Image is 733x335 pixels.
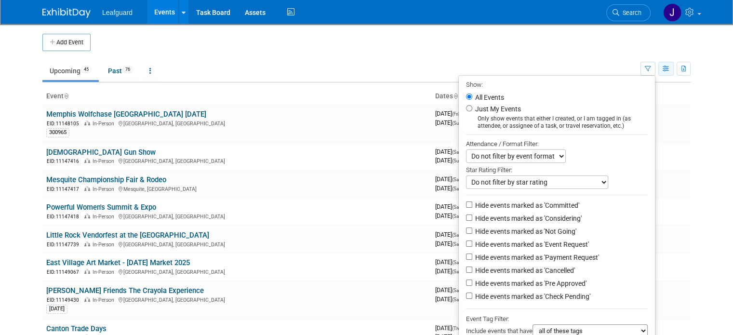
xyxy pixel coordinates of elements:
[435,258,465,266] span: [DATE]
[46,110,206,119] a: Memphis Wolfchase [GEOGRAPHIC_DATA] [DATE]
[473,227,576,236] label: Hide events marked as 'Not Going'
[435,324,466,332] span: [DATE]
[606,4,651,21] a: Search
[46,157,427,165] div: [GEOGRAPHIC_DATA], [GEOGRAPHIC_DATA]
[93,186,117,192] span: In-Person
[42,34,91,51] button: Add Event
[46,324,107,333] a: Canton Trade Days
[47,121,83,126] span: EID: 11148105
[47,214,83,219] span: EID: 11147418
[84,214,90,218] img: In-Person Event
[42,62,99,80] a: Upcoming45
[84,121,90,125] img: In-Person Event
[473,266,575,275] label: Hide events marked as 'Cancelled'
[452,260,462,265] span: (Sat)
[84,158,90,163] img: In-Person Event
[473,104,521,114] label: Just My Events
[452,158,463,163] span: (Sun)
[47,159,83,164] span: EID: 11147416
[84,241,90,246] img: In-Person Event
[435,119,463,126] span: [DATE]
[46,295,427,304] div: [GEOGRAPHIC_DATA], [GEOGRAPHIC_DATA]
[47,297,83,303] span: EID: 11149430
[47,242,83,247] span: EID: 11147739
[452,297,462,302] span: (Sat)
[452,177,462,182] span: (Sat)
[93,297,117,303] span: In-Person
[93,269,117,275] span: In-Person
[435,185,462,192] span: [DATE]
[122,66,133,73] span: 76
[435,175,465,183] span: [DATE]
[435,212,462,219] span: [DATE]
[466,138,648,149] div: Attendance / Format Filter:
[452,241,462,247] span: (Sat)
[46,119,427,127] div: [GEOGRAPHIC_DATA], [GEOGRAPHIC_DATA]
[46,240,427,248] div: [GEOGRAPHIC_DATA], [GEOGRAPHIC_DATA]
[452,214,462,219] span: (Sat)
[46,203,156,212] a: Powerful Women's Summit & Expo
[46,268,427,276] div: [GEOGRAPHIC_DATA], [GEOGRAPHIC_DATA]
[452,186,462,191] span: (Sat)
[473,201,579,210] label: Hide events marked as 'Committed'
[46,185,427,193] div: Mesquite, [GEOGRAPHIC_DATA]
[473,279,586,288] label: Hide events marked as 'Pre Approved'
[93,121,117,127] span: In-Person
[452,269,462,274] span: (Sat)
[46,231,209,240] a: Little Rock Vendorfest at the [GEOGRAPHIC_DATA]
[466,163,648,175] div: Star Rating Filter:
[466,78,648,90] div: Show:
[46,286,204,295] a: [PERSON_NAME] Friends The Crayola Experience
[84,186,90,191] img: In-Person Event
[473,240,589,249] label: Hide events marked as 'Event Request'
[84,269,90,274] img: In-Person Event
[435,203,465,210] span: [DATE]
[466,313,648,324] div: Event Tag Filter:
[435,157,463,164] span: [DATE]
[435,268,462,275] span: [DATE]
[435,286,465,294] span: [DATE]
[101,62,140,80] a: Past76
[47,187,83,192] span: EID: 11147417
[46,212,427,220] div: [GEOGRAPHIC_DATA], [GEOGRAPHIC_DATA]
[46,148,156,157] a: [DEMOGRAPHIC_DATA] Gun Show
[453,92,458,100] a: Sort by Start Date
[81,66,92,73] span: 45
[435,295,462,303] span: [DATE]
[42,8,91,18] img: ExhibitDay
[42,88,431,105] th: Event
[93,158,117,164] span: In-Person
[473,292,590,301] label: Hide events marked as 'Check Pending'
[435,240,462,247] span: [DATE]
[466,115,648,130] div: Only show events that either I created, or I am tagged in (as attendee, or assignee of a task, or...
[102,9,133,16] span: Leafguard
[663,3,681,22] img: Jonathan Zargo
[473,94,504,101] label: All Events
[452,204,462,210] span: (Sat)
[473,214,582,223] label: Hide events marked as 'Considering'
[46,258,190,267] a: East Village Art Market - [DATE] Market 2025
[46,128,69,137] div: 300965
[452,121,463,126] span: (Sun)
[93,214,117,220] span: In-Person
[47,269,83,275] span: EID: 11149067
[431,88,561,105] th: Dates
[452,288,462,293] span: (Sat)
[452,149,462,155] span: (Sat)
[452,232,462,238] span: (Sat)
[435,110,463,117] span: [DATE]
[46,175,166,184] a: Mesquite Championship Fair & Rodeo
[452,326,463,331] span: (Thu)
[93,241,117,248] span: In-Person
[435,148,465,155] span: [DATE]
[619,9,641,16] span: Search
[64,92,68,100] a: Sort by Event Name
[84,297,90,302] img: In-Person Event
[435,231,465,238] span: [DATE]
[452,111,460,117] span: (Fri)
[46,305,67,313] div: [DATE]
[473,253,599,262] label: Hide events marked as 'Payment Request'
